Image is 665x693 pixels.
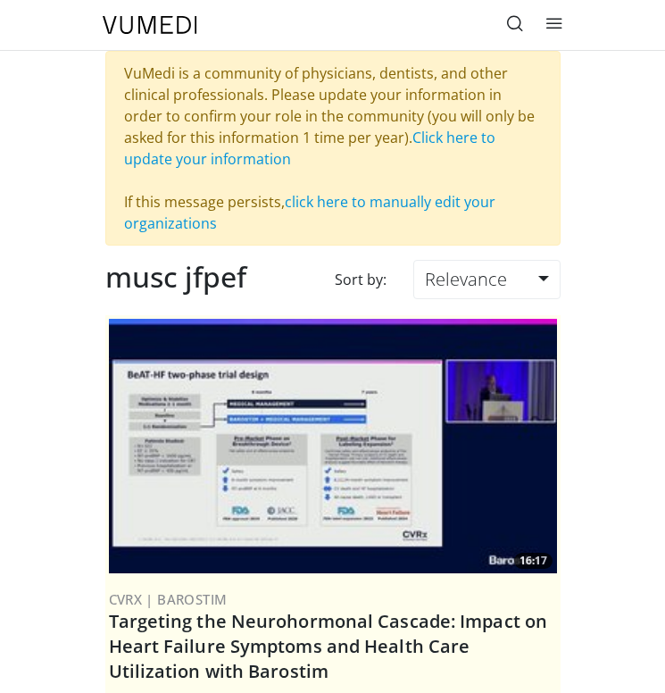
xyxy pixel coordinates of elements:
a: click here to manually edit your organizations [124,192,495,233]
img: VuMedi Logo [103,16,197,34]
a: Relevance [413,260,560,299]
h2: musc jfpef [105,260,246,294]
a: CVRx | Barostim [109,590,228,608]
img: f3314642-f119-4bcb-83d2-db4b1a91d31e.300x170_q85_crop-smart_upscale.jpg [109,319,557,572]
div: VuMedi is a community of physicians, dentists, and other clinical professionals. Please update yo... [105,51,561,246]
span: Relevance [425,267,507,291]
div: Sort by: [321,260,400,299]
span: 16:17 [514,553,553,569]
a: 16:17 [109,319,557,572]
a: Targeting the Neurohormonal Cascade: Impact on Heart Failure Symptoms and Health Care Utilization... [109,609,548,683]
